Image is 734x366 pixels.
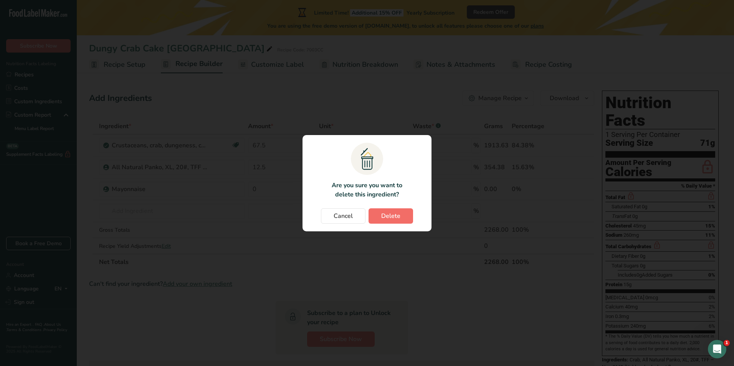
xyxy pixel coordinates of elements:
span: Delete [381,211,400,221]
iframe: Intercom live chat [708,340,726,358]
p: Are you sure you want to delete this ingredient? [327,181,407,199]
button: Delete [369,208,413,224]
span: Cancel [334,211,353,221]
button: Cancel [321,208,365,224]
span: 1 [724,340,730,346]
